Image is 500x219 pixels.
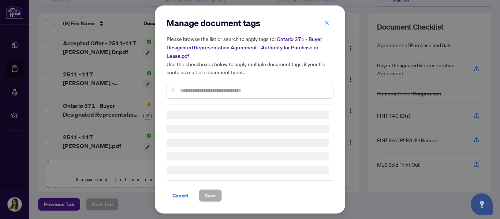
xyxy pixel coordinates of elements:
h5: Please browse the list or search to apply tags to: Use the checkboxes below to apply multiple doc... [167,35,333,76]
button: Save [199,189,222,202]
button: Cancel [167,189,194,202]
h2: Manage document tags [167,17,333,29]
span: close [324,20,329,25]
span: Ontario 371 - Buyer Designated Representation Agreement - Authority for Purchase or Lease.pdf [167,36,322,59]
span: Cancel [172,190,189,201]
button: Open asap [471,193,493,215]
